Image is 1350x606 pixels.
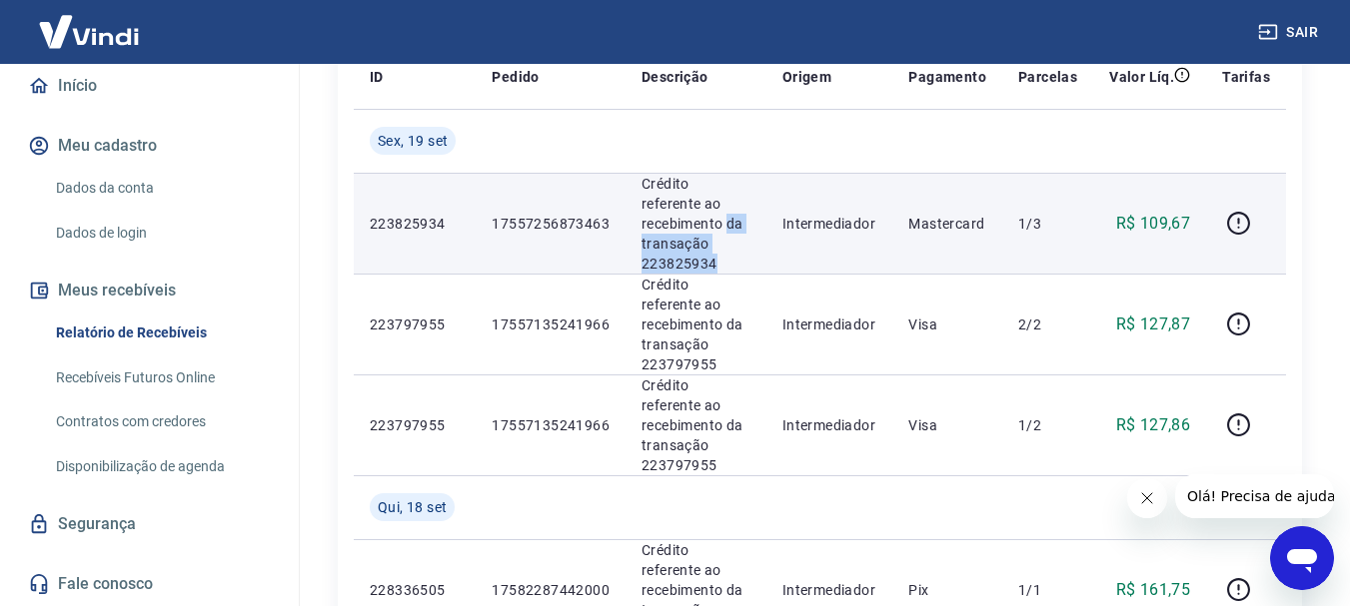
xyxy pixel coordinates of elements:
button: Meus recebíveis [24,269,275,312]
p: Intermediador [782,314,877,334]
a: Dados de login [48,213,275,254]
a: Segurança [24,502,275,546]
a: Relatório de Recebíveis [48,312,275,353]
a: Recebíveis Futuros Online [48,357,275,398]
p: Visa [908,415,986,435]
a: Início [24,64,275,108]
p: R$ 127,87 [1116,312,1191,336]
p: Crédito referente ao recebimento da transação 223797955 [642,275,750,374]
p: 1/1 [1018,580,1077,600]
p: 17557135241966 [492,415,610,435]
a: Dados da conta [48,168,275,209]
p: Pix [908,580,986,600]
p: Crédito referente ao recebimento da transação 223825934 [642,174,750,274]
img: Vindi [24,1,154,62]
p: R$ 109,67 [1116,212,1191,236]
p: Valor Líq. [1109,67,1174,87]
p: Pedido [492,67,539,87]
p: 1/2 [1018,415,1077,435]
p: 17557135241966 [492,314,610,334]
p: Crédito referente ao recebimento da transação 223797955 [642,375,750,475]
p: 223797955 [370,314,460,334]
span: Qui, 18 set [378,497,447,517]
p: Descrição [642,67,708,87]
p: Origem [782,67,831,87]
p: 223825934 [370,214,460,234]
button: Sair [1254,14,1326,51]
p: Pagamento [908,67,986,87]
p: Parcelas [1018,67,1077,87]
p: R$ 127,86 [1116,413,1191,437]
iframe: Fechar mensagem [1127,478,1167,518]
p: R$ 161,75 [1116,578,1191,602]
p: Intermediador [782,580,877,600]
p: ID [370,67,384,87]
a: Disponibilização de agenda [48,446,275,487]
p: 1/3 [1018,214,1077,234]
p: Intermediador [782,214,877,234]
p: 17582287442000 [492,580,610,600]
button: Meu cadastro [24,124,275,168]
a: Contratos com credores [48,401,275,442]
p: Visa [908,314,986,334]
iframe: Botão para abrir a janela de mensagens [1270,526,1334,590]
p: Intermediador [782,415,877,435]
p: Mastercard [908,214,986,234]
span: Olá! Precisa de ajuda? [12,14,168,30]
span: Sex, 19 set [378,131,448,151]
p: 2/2 [1018,314,1077,334]
p: 228336505 [370,580,460,600]
p: Tarifas [1222,67,1270,87]
p: 223797955 [370,415,460,435]
p: 17557256873463 [492,214,610,234]
iframe: Mensagem da empresa [1175,474,1334,518]
a: Fale conosco [24,562,275,606]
